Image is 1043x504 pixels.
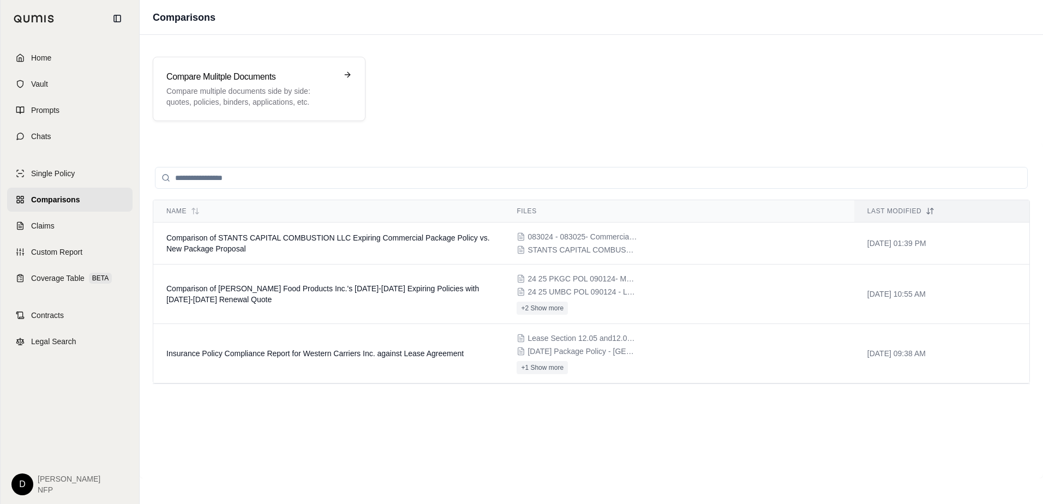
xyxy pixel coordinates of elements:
[7,240,133,264] a: Custom Report
[7,72,133,96] a: Vault
[166,349,464,358] span: Insurance Policy Compliance Report for Western Carriers Inc. against Lease Agreement
[31,105,59,116] span: Prompts
[89,273,112,284] span: BETA
[503,200,854,223] th: Files
[528,273,637,284] span: 24 25 PKGC POL 090124- Master PROC AUTC.pdf
[7,329,133,353] a: Legal Search
[517,361,568,374] button: +1 Show more
[166,207,490,215] div: Name
[528,286,637,297] span: 24 25 UMBC POL 090124 - Lead UMB $5M.pdf
[153,10,215,25] h1: Comparisons
[7,46,133,70] a: Home
[31,194,80,205] span: Comparisons
[38,484,100,495] span: NFP
[31,79,48,89] span: Vault
[7,98,133,122] a: Prompts
[38,473,100,484] span: [PERSON_NAME]
[854,324,1029,383] td: [DATE] 09:38 AM
[867,207,1016,215] div: Last modified
[11,473,33,495] div: D
[31,247,82,257] span: Custom Report
[854,223,1029,265] td: [DATE] 01:39 PM
[31,220,55,231] span: Claims
[31,168,75,179] span: Single Policy
[517,302,568,315] button: +2 Show more
[7,303,133,327] a: Contracts
[166,70,337,83] h3: Compare Mulitple Documents
[31,336,76,347] span: Legal Search
[31,131,51,142] span: Chats
[31,310,64,321] span: Contracts
[166,233,490,253] span: Comparison of STANTS CAPITAL COMBUSTION LLC Expiring Commercial Package Policy vs. New Package Pr...
[854,265,1029,324] td: [DATE] 10:55 AM
[7,161,133,185] a: Single Policy
[166,284,479,304] span: Comparison of Rosina Food Products Inc.'s 2024-2025 Expiring Policies with 2025-2026 Renewal Quote
[7,124,133,148] a: Chats
[528,346,637,357] span: 06.01.25 Package Policy - Hartford (property & liability).pdf
[7,188,133,212] a: Comparisons
[31,52,51,63] span: Home
[528,333,637,344] span: Lease Section 12.05 and12.06.pdf
[31,273,85,284] span: Coverage Table
[528,231,637,242] span: 083024 - 083025- Commercial Package Policy - Travelers .pdf
[7,266,133,290] a: Coverage TableBETA
[7,214,133,238] a: Claims
[166,86,337,107] p: Compare multiple documents side by side: quotes, policies, binders, applications, etc.
[14,15,55,23] img: Qumis Logo
[109,10,126,27] button: Collapse sidebar
[528,244,637,255] span: STANTS CAPITAL COMBUSTION LLC Proposal.pdf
